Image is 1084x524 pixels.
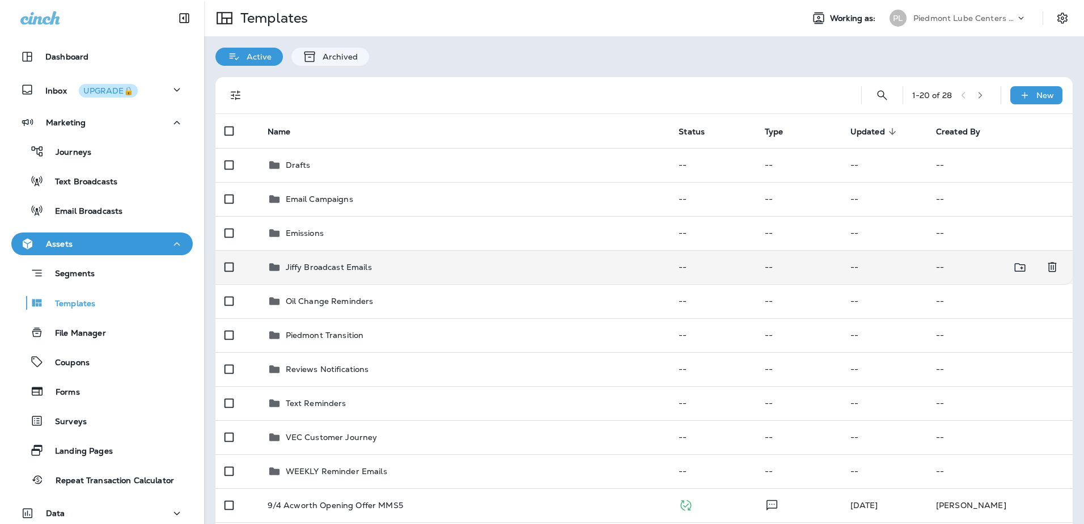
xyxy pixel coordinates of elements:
[841,420,927,454] td: --
[268,127,291,137] span: Name
[241,52,272,61] p: Active
[11,45,193,68] button: Dashboard
[927,420,1073,454] td: --
[286,263,372,272] p: Jiffy Broadcast Emails
[756,318,841,352] td: --
[11,291,193,315] button: Templates
[44,206,122,217] p: Email Broadcasts
[841,216,927,250] td: --
[286,229,324,238] p: Emissions
[44,358,90,369] p: Coupons
[913,14,1015,23] p: Piedmont Lube Centers LLC
[850,500,878,510] span: Alyson Dixon
[1009,256,1032,279] button: Move to folder
[11,78,193,101] button: InboxUPGRADE🔒
[44,417,87,428] p: Surveys
[46,239,73,248] p: Assets
[841,386,927,420] td: --
[44,328,106,339] p: File Manager
[11,379,193,403] button: Forms
[841,454,927,488] td: --
[11,350,193,374] button: Coupons
[44,147,91,158] p: Journeys
[286,365,369,374] p: Reviews Notifications
[46,118,86,127] p: Marketing
[11,468,193,492] button: Repeat Transaction Calculator
[670,182,755,216] td: --
[850,127,885,137] span: Updated
[841,250,927,284] td: --
[286,467,387,476] p: WEEKLY Reminder Emails
[936,126,995,137] span: Created By
[670,284,755,318] td: --
[11,198,193,222] button: Email Broadcasts
[841,284,927,318] td: --
[927,284,1073,318] td: --
[927,148,1073,182] td: --
[830,14,878,23] span: Working as:
[44,177,117,188] p: Text Broadcasts
[679,499,693,509] span: Published
[927,182,1073,216] td: --
[927,318,1073,352] td: --
[765,126,798,137] span: Type
[765,499,779,509] span: Text
[756,352,841,386] td: --
[44,269,95,280] p: Segments
[670,318,755,352] td: --
[46,509,65,518] p: Data
[670,386,755,420] td: --
[11,140,193,163] button: Journeys
[317,52,358,61] p: Archived
[890,10,907,27] div: PL
[44,476,174,487] p: Repeat Transaction Calculator
[670,352,755,386] td: --
[841,182,927,216] td: --
[44,299,95,310] p: Templates
[670,216,755,250] td: --
[756,182,841,216] td: --
[268,126,306,137] span: Name
[756,386,841,420] td: --
[286,160,311,170] p: Drafts
[927,216,1073,250] td: --
[11,438,193,462] button: Landing Pages
[45,52,88,61] p: Dashboard
[79,84,138,98] button: UPGRADE🔒
[679,127,705,137] span: Status
[670,148,755,182] td: --
[756,250,841,284] td: --
[765,127,784,137] span: Type
[44,446,113,457] p: Landing Pages
[168,7,200,29] button: Collapse Sidebar
[841,352,927,386] td: --
[756,454,841,488] td: --
[936,127,980,137] span: Created By
[927,488,1073,522] td: [PERSON_NAME]
[1041,256,1064,279] button: Delete
[927,250,1030,284] td: --
[44,387,80,398] p: Forms
[841,148,927,182] td: --
[912,91,952,100] div: 1 - 20 of 28
[871,84,894,107] button: Search Templates
[11,409,193,433] button: Surveys
[1052,8,1073,28] button: Settings
[286,195,353,204] p: Email Campaigns
[286,433,378,442] p: VEC Customer Journey
[927,386,1073,420] td: --
[11,233,193,255] button: Assets
[756,148,841,182] td: --
[841,318,927,352] td: --
[236,10,308,27] p: Templates
[670,420,755,454] td: --
[850,126,900,137] span: Updated
[11,261,193,285] button: Segments
[927,454,1073,488] td: --
[11,169,193,193] button: Text Broadcasts
[11,320,193,344] button: File Manager
[756,216,841,250] td: --
[268,501,403,510] p: 9/4 Acworth Opening Offer MMS5
[756,420,841,454] td: --
[286,331,364,340] p: Piedmont Transition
